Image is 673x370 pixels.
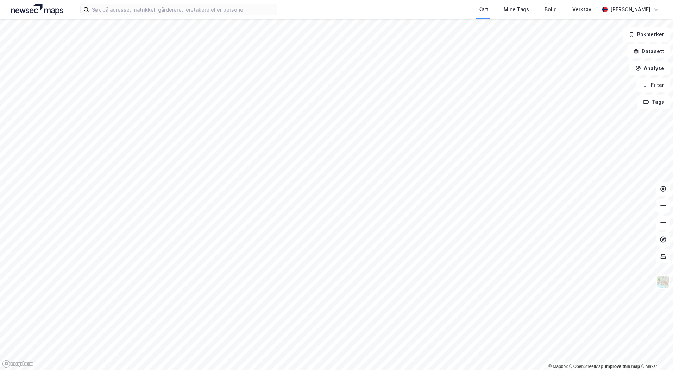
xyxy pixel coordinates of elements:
[11,4,63,15] img: logo.a4113a55bc3d86da70a041830d287a7e.svg
[89,4,277,15] input: Søk på adresse, matrikkel, gårdeiere, leietakere eller personer
[545,5,557,14] div: Bolig
[572,5,591,14] div: Verktøy
[638,336,673,370] div: Kontrollprogram for chat
[610,5,650,14] div: [PERSON_NAME]
[504,5,529,14] div: Mine Tags
[478,5,488,14] div: Kart
[638,336,673,370] iframe: Chat Widget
